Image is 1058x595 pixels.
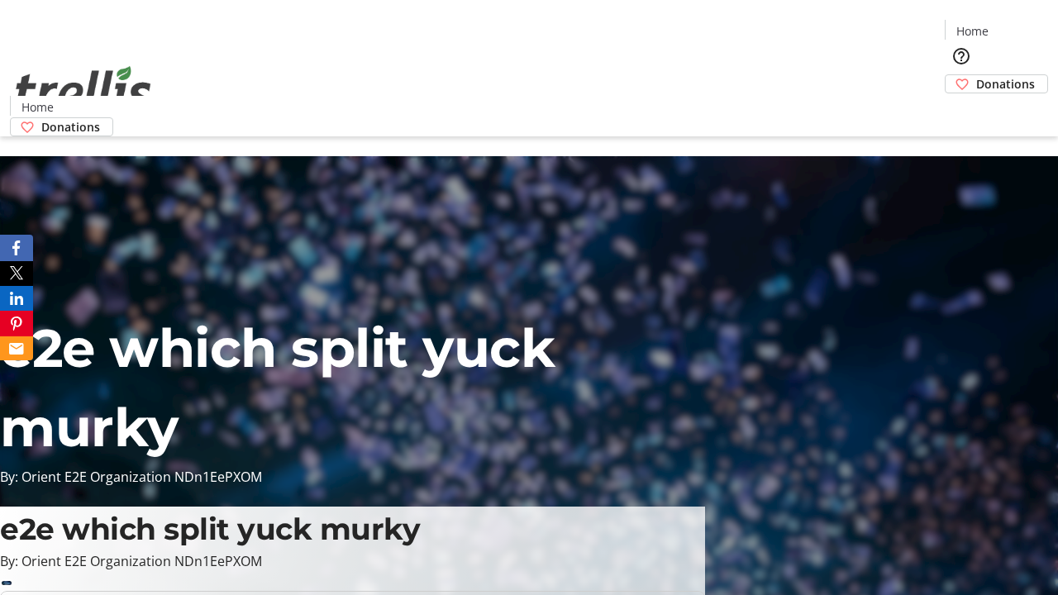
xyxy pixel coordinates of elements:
[10,117,113,136] a: Donations
[945,93,978,126] button: Cart
[10,48,157,131] img: Orient E2E Organization NDn1EePXOM's Logo
[945,40,978,73] button: Help
[945,74,1048,93] a: Donations
[21,98,54,116] span: Home
[41,118,100,136] span: Donations
[956,22,989,40] span: Home
[11,98,64,116] a: Home
[976,75,1035,93] span: Donations
[946,22,998,40] a: Home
